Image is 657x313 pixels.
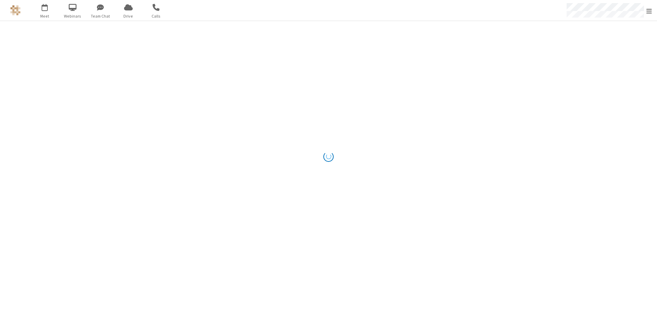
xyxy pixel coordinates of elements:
[143,13,169,19] span: Calls
[10,5,21,15] img: QA Selenium DO NOT DELETE OR CHANGE
[32,13,58,19] span: Meet
[88,13,113,19] span: Team Chat
[115,13,141,19] span: Drive
[60,13,86,19] span: Webinars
